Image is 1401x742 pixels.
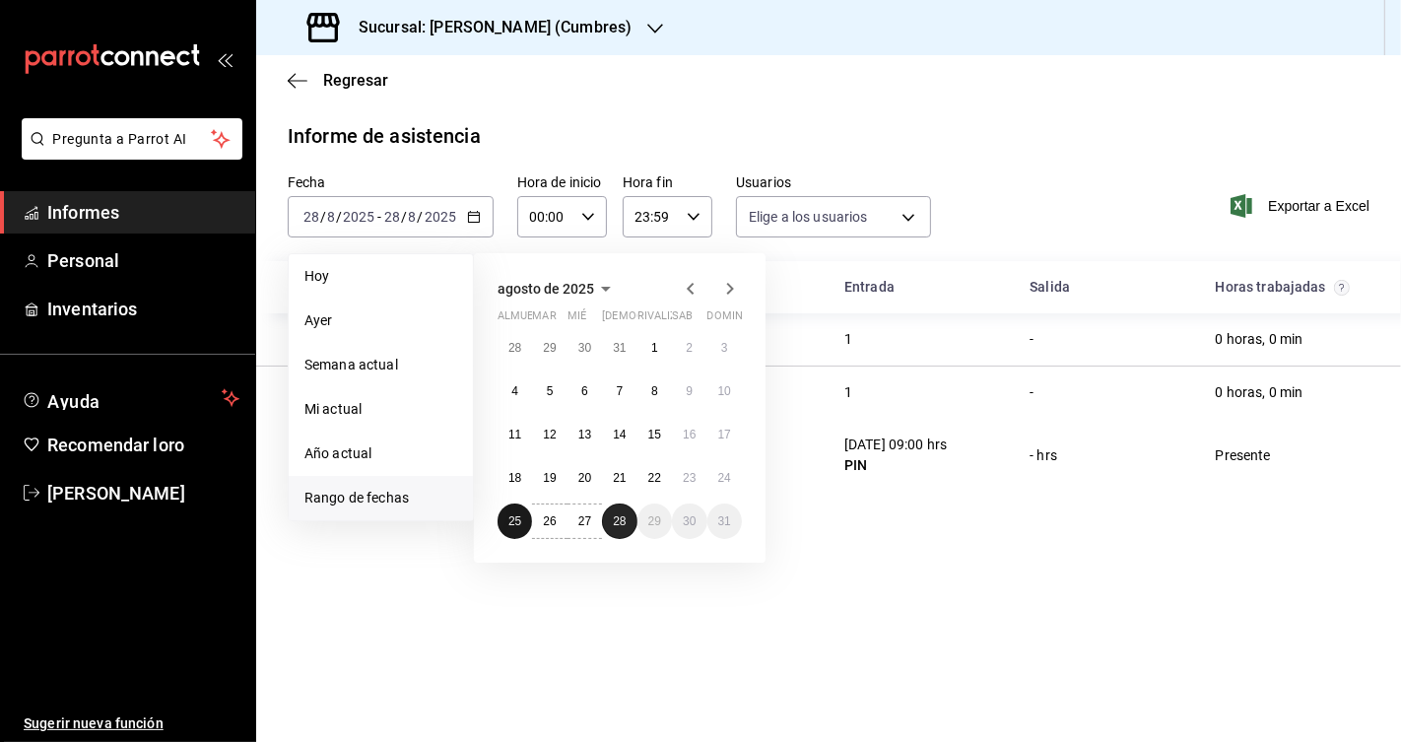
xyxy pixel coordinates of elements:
[543,471,556,485] abbr: 19 de agosto de 2025
[567,330,602,366] button: 30 de julio de 2025
[304,401,362,417] font: Mi actual
[47,435,184,455] font: Recomendar loro
[1234,194,1369,218] button: Exportar a Excel
[648,428,661,441] font: 15
[602,309,718,322] font: [DEMOGRAPHIC_DATA]
[617,384,624,398] abbr: 7 de agosto de 2025
[578,471,591,485] abbr: 20 de agosto de 2025
[1216,279,1326,295] font: Horas trabajadas
[567,417,602,452] button: 13 de agosto de 2025
[672,330,706,366] button: 2 de agosto de 2025
[547,384,554,398] abbr: 5 de agosto de 2025
[672,504,706,539] button: 30 de agosto de 2025
[272,321,433,358] div: Cell
[304,445,371,461] font: Año actual
[686,384,693,398] abbr: 9 de agosto de 2025
[567,460,602,496] button: 20 de agosto de 2025
[418,209,424,225] font: /
[256,261,1401,492] div: Recipiente
[637,373,672,409] button: 8 de agosto de 2025
[272,269,643,305] div: Celda de cabeza
[707,309,755,322] font: dominio
[498,309,556,322] font: almuerzo
[47,391,100,412] font: Ayuda
[498,281,594,297] font: agosto de 2025
[718,428,731,441] abbr: 17 de agosto de 2025
[304,268,329,284] font: Hoy
[543,514,556,528] font: 26
[508,428,521,441] abbr: 11 de agosto de 2025
[683,514,696,528] abbr: 30 de agosto de 2025
[707,504,742,539] button: 31 de agosto de 2025
[613,341,626,355] abbr: 31 de julio de 2025
[749,209,868,225] font: Elige a los usuarios
[1014,269,1199,305] div: Celda de cabeza
[718,514,731,528] abbr: 31 de agosto de 2025
[217,51,233,67] button: abrir_cajón_menú
[1030,445,1057,466] div: - hrs
[547,384,554,398] font: 5
[508,341,521,355] abbr: 28 de julio de 2025
[498,330,532,366] button: 28 de julio de 2025
[683,514,696,528] font: 30
[617,384,624,398] font: 7
[686,341,693,355] font: 2
[508,471,521,485] font: 18
[683,471,696,485] font: 23
[302,209,320,225] input: --
[578,428,591,441] font: 13
[602,330,636,366] button: 31 de julio de 2025
[508,341,521,355] font: 28
[1200,269,1385,305] div: Celda de cabeza
[648,428,661,441] abbr: 15 de agosto de 2025
[844,455,947,476] div: PIN
[543,428,556,441] font: 12
[578,341,591,355] font: 30
[707,373,742,409] button: 10 de agosto de 2025
[672,309,693,322] font: sab
[637,309,692,330] abbr: viernes
[686,384,693,398] font: 9
[707,460,742,496] button: 24 de agosto de 2025
[651,341,658,355] abbr: 1 de agosto de 2025
[508,471,521,485] abbr: 18 de agosto de 2025
[844,435,947,455] div: [DATE] 09:00 hrs
[532,417,567,452] button: 12 de agosto de 2025
[359,18,632,36] font: Sucursal: [PERSON_NAME] (Cumbres)
[829,321,868,358] div: Cell
[498,417,532,452] button: 11 de agosto de 2025
[543,341,556,355] font: 29
[532,373,567,409] button: 5 de agosto de 2025
[543,341,556,355] abbr: 29 de julio de 2025
[683,428,696,441] font: 16
[498,460,532,496] button: 18 de agosto de 2025
[304,312,333,328] font: Ayer
[336,209,342,225] font: /
[532,309,556,330] abbr: martes
[508,514,521,528] font: 25
[578,471,591,485] font: 20
[718,428,731,441] font: 17
[383,209,401,225] input: --
[47,483,185,504] font: [PERSON_NAME]
[672,373,706,409] button: 9 de agosto de 2025
[637,330,672,366] button: 1 de agosto de 2025
[651,341,658,355] font: 1
[602,504,636,539] button: 28 de agosto de 2025
[288,71,388,90] button: Regresar
[602,373,636,409] button: 7 de agosto de 2025
[707,417,742,452] button: 17 de agosto de 2025
[408,209,418,225] input: --
[532,309,556,322] font: mar
[377,209,381,225] font: -
[637,460,672,496] button: 22 de agosto de 2025
[718,384,731,398] abbr: 10 de agosto de 2025
[672,417,706,452] button: 16 de agosto de 2025
[718,471,731,485] font: 24
[288,124,481,148] font: Informe de asistencia
[532,330,567,366] button: 29 de julio de 2025
[320,209,326,225] font: /
[47,250,119,271] font: Personal
[672,460,706,496] button: 23 de agosto de 2025
[602,460,636,496] button: 21 de agosto de 2025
